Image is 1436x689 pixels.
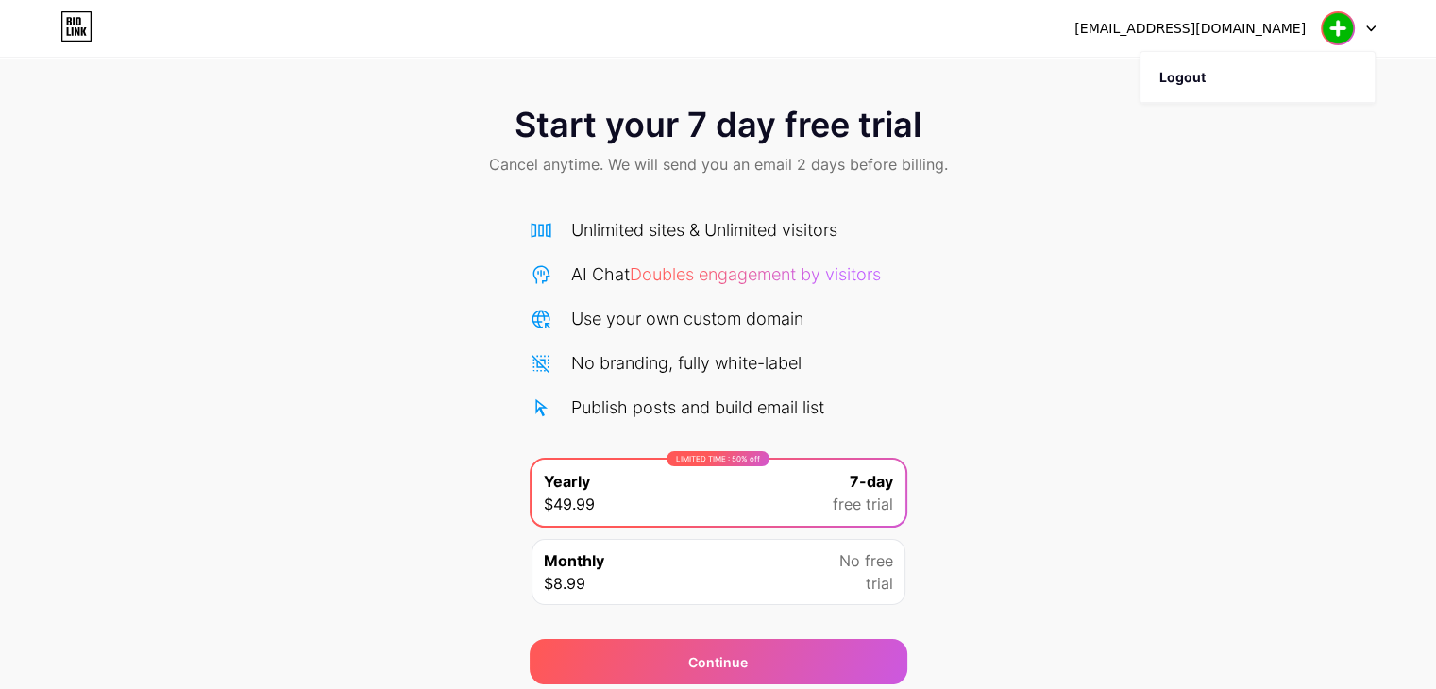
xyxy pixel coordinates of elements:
[515,106,921,143] span: Start your 7 day free trial
[630,264,881,284] span: Doubles engagement by visitors
[544,493,595,515] span: $49.99
[571,350,802,376] div: No branding, fully white-label
[1140,52,1375,103] li: Logout
[839,549,893,572] span: No free
[667,451,769,466] div: LIMITED TIME : 50% off
[1074,19,1306,39] div: [EMAIL_ADDRESS][DOMAIN_NAME]
[544,549,604,572] span: Monthly
[688,652,748,672] span: Continue
[489,153,948,176] span: Cancel anytime. We will send you an email 2 days before billing.
[571,306,803,331] div: Use your own custom domain
[850,470,893,493] span: 7-day
[866,572,893,595] span: trial
[571,395,824,420] div: Publish posts and build email list
[544,572,585,595] span: $8.99
[1320,10,1356,46] img: alexcrisitian
[571,217,837,243] div: Unlimited sites & Unlimited visitors
[833,493,893,515] span: free trial
[544,470,590,493] span: Yearly
[571,261,881,287] div: AI Chat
